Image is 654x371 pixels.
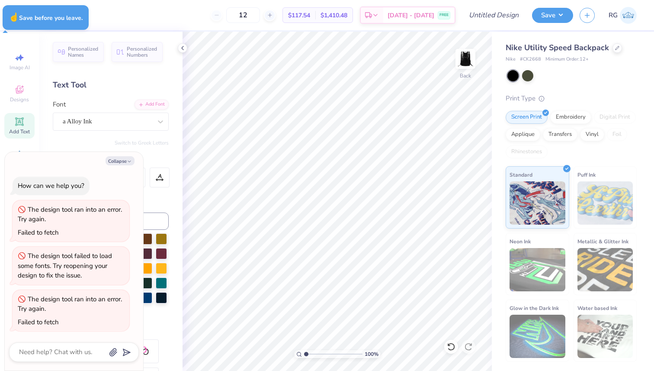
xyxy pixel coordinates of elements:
button: Switch to Greek Letters [115,139,169,146]
span: Minimum Order: 12 + [545,56,589,63]
span: Puff Ink [577,170,596,179]
div: Digital Print [594,111,636,124]
span: Metallic & Glitter Ink [577,237,628,246]
span: Standard [510,170,532,179]
div: Transfers [543,128,577,141]
img: Roehr Gardner [620,7,637,24]
span: Water based Ink [577,303,617,313]
span: Add Text [9,128,30,135]
input: Untitled Design [462,6,526,24]
div: The design tool ran into an error. Try again. [18,205,122,224]
div: Vinyl [580,128,604,141]
a: RG [609,7,637,24]
div: Screen Print [506,111,548,124]
div: Add Font [135,100,169,110]
span: $117.54 [288,11,310,20]
div: Failed to fetch [18,318,59,326]
div: Text Tool [53,79,169,91]
span: [DATE] - [DATE] [388,11,434,20]
div: Print Type [506,94,637,103]
div: Failed to fetch [18,228,59,237]
div: The design tool failed to load some fonts. Try reopening your design to fix the issue. [18,252,112,280]
img: Puff Ink [577,181,633,225]
div: Foil [607,128,627,141]
span: Image AI [10,64,30,71]
div: Back [460,72,471,80]
span: RG [609,10,618,20]
label: Font [53,100,66,110]
span: Neon Ink [510,237,531,246]
span: # CK2668 [520,56,541,63]
div: How can we help you? [18,181,84,190]
span: Personalized Numbers [127,46,157,58]
button: Save [532,8,573,23]
span: Designs [10,96,29,103]
span: Nike Utility Speed Backpack [506,42,609,53]
span: 100 % [365,350,378,358]
span: Personalized Names [68,46,99,58]
div: Embroidery [550,111,591,124]
div: The design tool ran into an error. Try again. [18,295,122,313]
img: Metallic & Glitter Ink [577,248,633,291]
img: Water based Ink [577,315,633,358]
div: Rhinestones [506,145,548,158]
img: Back [457,50,474,68]
span: FREE [439,12,449,18]
img: Neon Ink [510,248,565,291]
span: Nike [506,56,516,63]
button: Collapse [106,156,135,165]
span: Glow in the Dark Ink [510,303,559,313]
img: Standard [510,181,565,225]
img: Glow in the Dark Ink [510,315,565,358]
input: – – [226,7,260,23]
span: $1,410.48 [321,11,347,20]
div: Applique [506,128,540,141]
